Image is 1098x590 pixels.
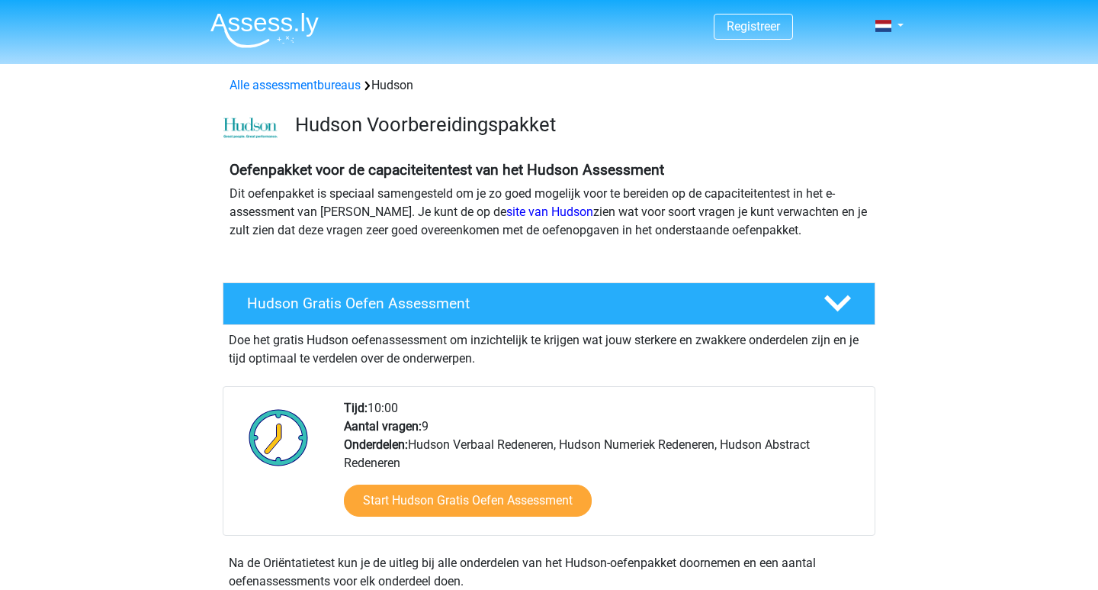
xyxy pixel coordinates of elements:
[223,118,278,139] img: cefd0e47479f4eb8e8c001c0d358d5812e054fa8.png
[240,399,317,476] img: Klok
[230,78,361,92] a: Alle assessmentbureaus
[223,325,875,368] div: Doe het gratis Hudson oefenassessment om inzichtelijk te krijgen wat jouw sterkere en zwakkere on...
[223,76,875,95] div: Hudson
[344,437,408,452] b: Onderdelen:
[210,12,319,48] img: Assessly
[506,205,593,219] a: site van Hudson
[344,401,368,415] b: Tijd:
[217,282,881,325] a: Hudson Gratis Oefen Assessment
[230,161,664,179] b: Oefenpakket voor de capaciteitentest van het Hudson Assessment
[295,113,863,137] h3: Hudson Voorbereidingspakket
[344,485,592,517] a: Start Hudson Gratis Oefen Assessment
[332,399,874,535] div: 10:00 9 Hudson Verbaal Redeneren, Hudson Numeriek Redeneren, Hudson Abstract Redeneren
[230,185,868,240] p: Dit oefenpakket is speciaal samengesteld om je zo goed mogelijk voor te bereiden op de capaciteit...
[727,19,780,34] a: Registreer
[344,419,422,434] b: Aantal vragen:
[247,295,799,312] h4: Hudson Gratis Oefen Assessment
